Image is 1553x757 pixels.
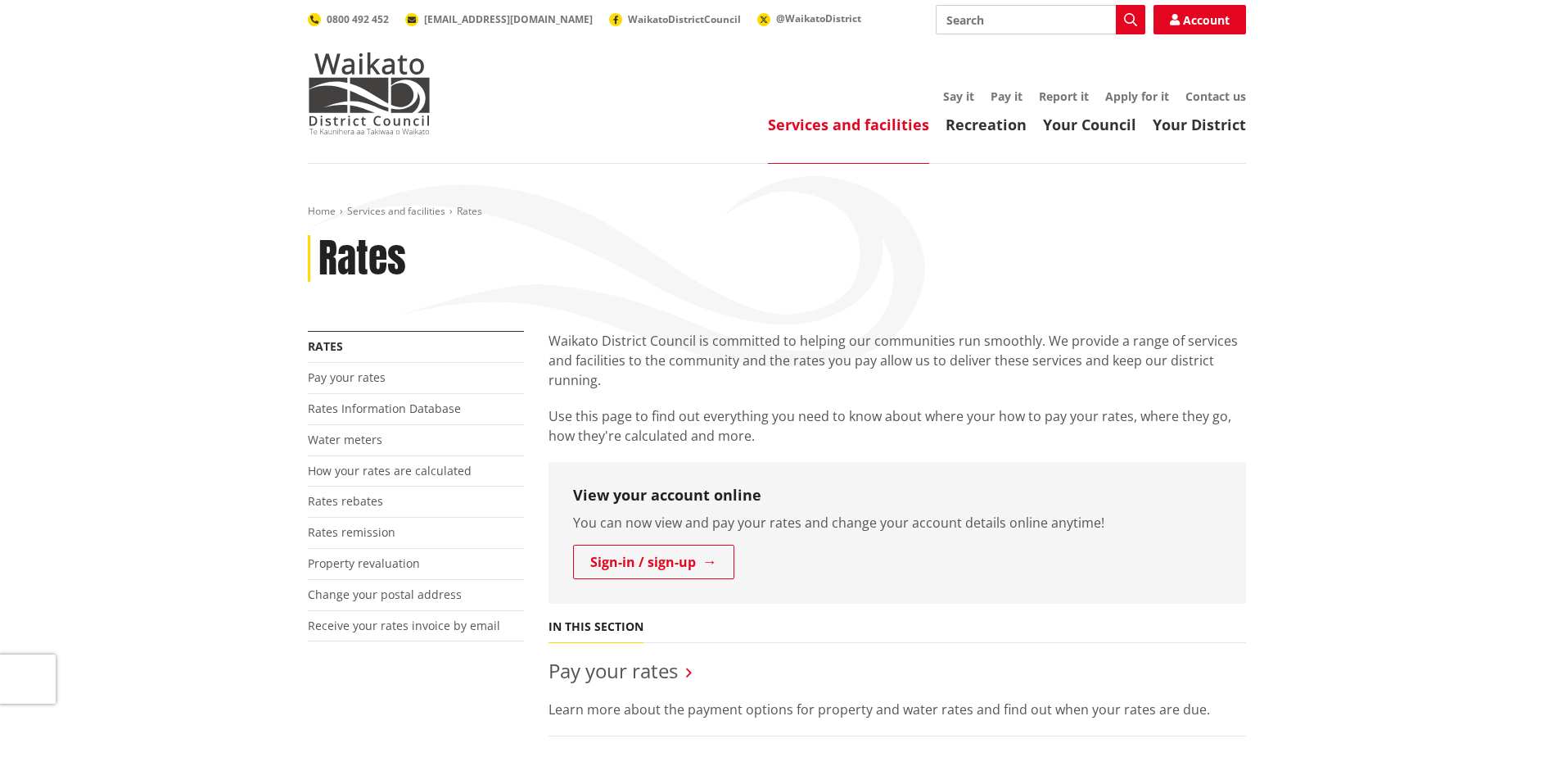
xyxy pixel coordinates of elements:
[549,331,1246,390] p: Waikato District Council is committed to helping our communities run smoothly. We provide a range...
[757,11,861,25] a: @WaikatoDistrict
[308,463,472,478] a: How your rates are calculated
[308,205,1246,219] nav: breadcrumb
[1039,88,1089,104] a: Report it
[768,115,929,134] a: Services and facilities
[308,338,343,354] a: Rates
[1153,5,1246,34] a: Account
[308,204,336,218] a: Home
[573,513,1221,533] p: You can now view and pay your rates and change your account details online anytime!
[549,657,678,684] a: Pay your rates
[549,700,1246,719] p: Learn more about the payment options for property and water rates and find out when your rates ar...
[946,115,1027,134] a: Recreation
[308,432,382,447] a: Water meters
[1185,88,1246,104] a: Contact us
[943,88,974,104] a: Say it
[1105,88,1169,104] a: Apply for it
[308,587,462,602] a: Change your postal address
[327,12,389,26] span: 0800 492 452
[1153,115,1246,134] a: Your District
[308,12,389,26] a: 0800 492 452
[776,11,861,25] span: @WaikatoDistrict
[936,5,1145,34] input: Search input
[609,12,741,26] a: WaikatoDistrictCouncil
[424,12,593,26] span: [EMAIL_ADDRESS][DOMAIN_NAME]
[308,555,420,571] a: Property revaluation
[308,369,386,385] a: Pay your rates
[628,12,741,26] span: WaikatoDistrictCouncil
[1043,115,1136,134] a: Your Council
[549,406,1246,446] p: Use this page to find out everything you need to know about where your how to pay your rates, whe...
[308,401,461,416] a: Rates Information Database
[308,524,395,540] a: Rates remission
[573,487,1221,505] h3: View your account online
[347,204,445,218] a: Services and facilities
[573,545,734,579] a: Sign-in / sign-up
[405,12,593,26] a: [EMAIL_ADDRESS][DOMAIN_NAME]
[308,52,431,134] img: Waikato District Council - Te Kaunihera aa Takiwaa o Waikato
[457,204,482,218] span: Rates
[318,235,406,283] h1: Rates
[549,620,643,634] h5: In this section
[308,618,500,633] a: Receive your rates invoice by email
[991,88,1023,104] a: Pay it
[308,493,383,509] a: Rates rebates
